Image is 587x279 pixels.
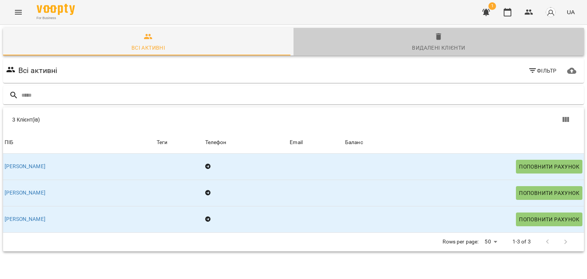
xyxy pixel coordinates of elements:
div: Теги [157,138,202,147]
span: For Business [37,16,75,21]
span: Фільтр [528,66,557,75]
button: Показати колонки [556,110,575,129]
div: Sort [205,138,227,147]
span: Поповнити рахунок [519,162,579,171]
div: Телефон [205,138,227,147]
span: Поповнити рахунок [519,188,579,198]
span: UA [567,8,575,16]
span: ПІБ [5,138,154,147]
div: Всі активні [131,43,165,52]
span: Email [290,138,342,147]
div: ПІБ [5,138,13,147]
button: Menu [9,3,28,21]
div: Table Toolbar [3,107,584,132]
div: Видалені клієнти [412,43,465,52]
span: Поповнити рахунок [519,215,579,224]
p: Rows per page: [443,238,478,246]
img: Voopty Logo [37,4,75,15]
div: Sort [5,138,13,147]
a: [PERSON_NAME] [5,189,45,197]
a: [PERSON_NAME] [5,216,45,223]
button: Поповнити рахунок [516,160,582,174]
div: Баланс [345,138,363,147]
img: avatar_s.png [545,7,556,18]
span: Телефон [205,138,287,147]
div: Sort [345,138,363,147]
div: 3 Клієнт(ів) [12,116,298,123]
h6: Всі активні [18,65,58,76]
button: UA [564,5,578,19]
div: Email [290,138,303,147]
div: 50 [482,236,500,247]
p: 1-3 of 3 [512,238,531,246]
div: Sort [290,138,303,147]
button: Поповнити рахунок [516,186,582,200]
button: Поповнити рахунок [516,212,582,226]
button: Фільтр [525,64,560,78]
span: Баланс [345,138,582,147]
span: 1 [488,2,496,10]
a: [PERSON_NAME] [5,163,45,170]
